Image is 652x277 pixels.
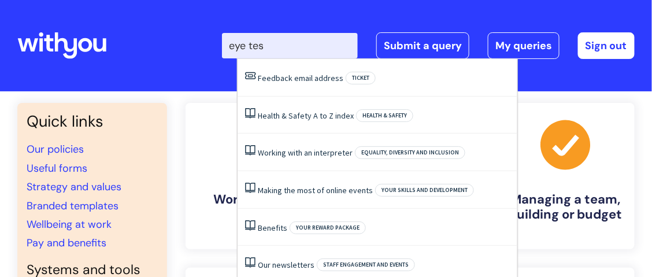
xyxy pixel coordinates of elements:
a: Health & Safety A to Z index [258,110,354,121]
a: Wellbeing at work [27,217,112,231]
a: Managing a team, building or budget [497,103,635,249]
span: Ticket [346,72,376,84]
a: Feedback email address [258,73,343,83]
span: Your skills and development [375,184,474,197]
a: Benefits [258,223,287,233]
a: Pay and benefits [27,236,106,250]
a: Strategy and values [27,180,121,194]
span: Staff engagement and events [317,258,415,271]
a: Our newsletters [258,260,314,270]
a: Submit a query [376,32,469,59]
h3: Quick links [27,112,158,131]
h4: Working here [195,192,314,207]
a: Branded templates [27,199,118,213]
a: Working here [186,103,324,249]
input: Search [222,33,358,58]
span: Health & Safety [356,109,413,122]
h4: Managing a team, building or budget [506,192,625,223]
a: Useful forms [27,161,87,175]
a: Working with an interpreter [258,147,353,158]
a: Our policies [27,142,84,156]
a: Making the most of online events [258,185,373,195]
a: My queries [488,32,560,59]
div: | - [222,32,635,59]
a: Sign out [578,32,635,59]
span: Equality, Diversity and Inclusion [355,146,465,159]
span: Your reward package [290,221,366,234]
